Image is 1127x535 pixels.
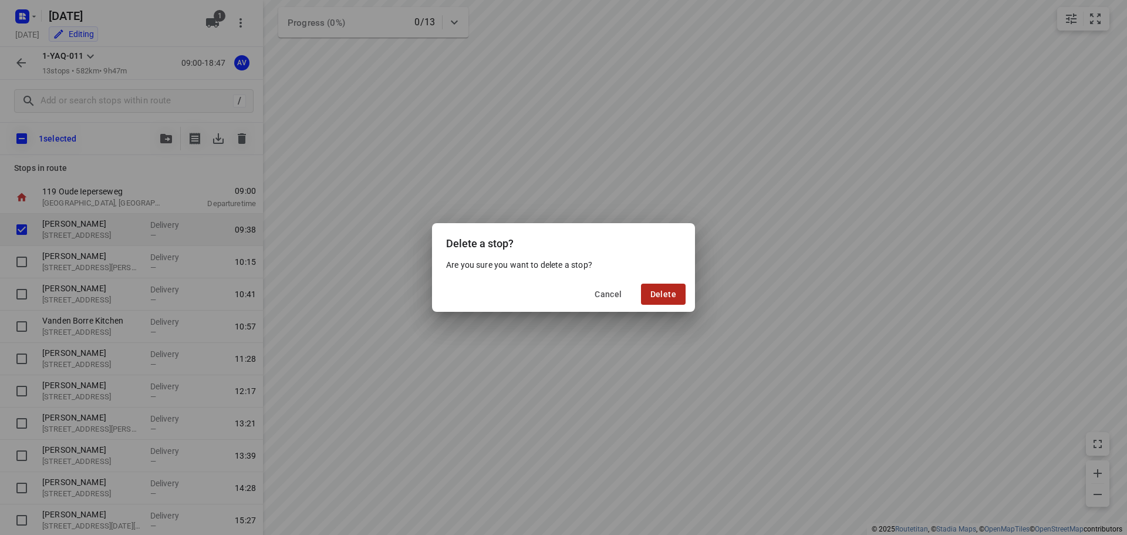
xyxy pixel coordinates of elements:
p: Are you sure you want to delete a stop? [446,259,681,271]
button: Cancel [585,284,631,305]
span: Cancel [595,290,622,299]
span: Delete [650,290,676,299]
div: Delete a stop? [432,223,695,259]
button: Delete [641,284,686,305]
